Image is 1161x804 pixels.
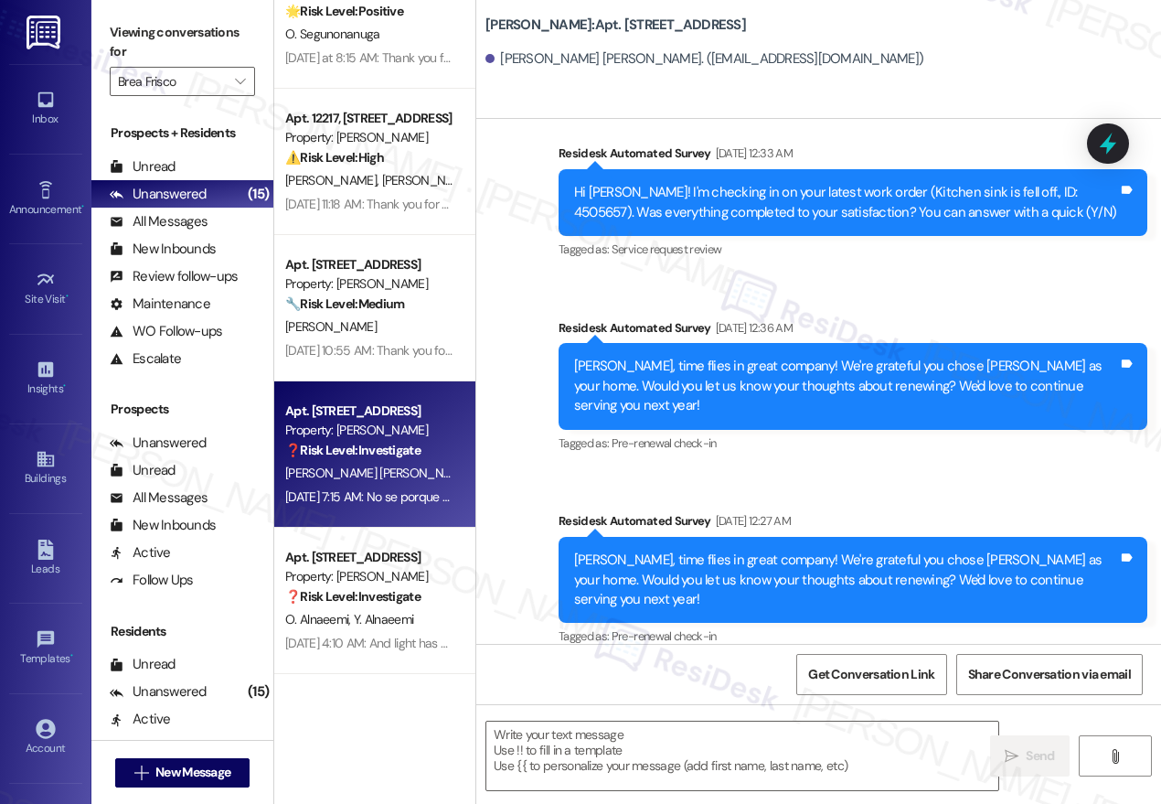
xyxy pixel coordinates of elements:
div: Unread [110,157,176,177]
button: Share Conversation via email [956,654,1143,695]
span: Get Conversation Link [808,665,934,684]
span: [PERSON_NAME] [285,318,377,335]
a: Inbox [9,84,82,134]
i:  [1005,749,1018,764]
div: Unanswered [110,682,207,702]
i:  [1108,749,1122,764]
div: Residesk Automated Survey [559,144,1147,169]
div: New Inbounds [110,516,216,535]
strong: 🔧 Risk Level: Medium [285,295,404,312]
i:  [235,74,245,89]
a: Site Visit • [9,264,82,314]
div: Property: [PERSON_NAME] [285,421,454,440]
span: Share Conversation via email [968,665,1131,684]
i:  [134,766,148,780]
div: Apt. 12217, [STREET_ADDRESS] [285,109,454,128]
div: Apt. [STREET_ADDRESS] [285,255,454,274]
a: Templates • [9,624,82,673]
div: Property: [PERSON_NAME] [285,128,454,147]
div: Follow Ups [110,571,194,590]
input: All communities [118,67,226,96]
button: New Message [115,758,250,788]
div: Tagged as: [559,623,1147,649]
div: [DATE] 12:36 AM [711,318,793,338]
div: [DATE] 12:27 AM [711,511,791,531]
span: • [66,290,69,303]
span: [PERSON_NAME] [285,172,382,188]
div: [PERSON_NAME], time flies in great company! We're grateful you chose [PERSON_NAME] as your home. ... [574,551,1118,609]
a: Leads [9,534,82,584]
strong: ❓ Risk Level: Investigate [285,588,421,605]
div: Unanswered [110,185,207,204]
span: Send [1026,746,1054,766]
span: Pre-renewal check-in [612,628,717,644]
div: Active [110,710,171,729]
button: Get Conversation Link [796,654,946,695]
div: (15) [243,678,273,706]
div: Tagged as: [559,430,1147,456]
div: Prospects + Residents [91,123,273,143]
div: Active [110,543,171,563]
a: Insights • [9,354,82,403]
div: All Messages [110,488,208,508]
div: All Messages [110,212,208,231]
div: [PERSON_NAME], time flies in great company! We're grateful you chose [PERSON_NAME] as your home. ... [574,357,1118,415]
div: Apt. [STREET_ADDRESS] [285,548,454,567]
div: Prospects [91,400,273,419]
div: Review follow-ups [110,267,238,286]
div: Unread [110,655,176,674]
label: Viewing conversations for [110,18,255,67]
div: Unanswered [110,434,207,453]
span: New Message [155,763,230,782]
div: Residesk Automated Survey [559,511,1147,537]
div: (15) [243,180,273,209]
div: [DATE] 4:10 AM: And light has not been fixed yet [285,635,537,651]
button: Send [990,735,1070,777]
div: Escalate [110,349,181,369]
strong: 🌟 Risk Level: Positive [285,3,403,19]
div: [DATE] 12:33 AM [711,144,793,163]
span: O. Alnaeemi [285,611,354,627]
div: WO Follow-ups [110,322,222,341]
span: Pre-renewal check-in [612,435,717,451]
b: [PERSON_NAME]: Apt. [STREET_ADDRESS] [485,16,746,35]
span: • [81,200,84,213]
a: Buildings [9,444,82,493]
div: Hi [PERSON_NAME]! I'm checking in on your latest work order (Kitchen sink is fell off., ID: 45056... [574,183,1118,222]
span: • [70,649,73,662]
a: Account [9,713,82,763]
img: ResiDesk Logo [27,16,64,49]
div: Residents [91,622,273,641]
span: O. Segunonanuga [285,26,380,42]
div: Unread [110,461,176,480]
div: Tagged as: [559,236,1147,263]
strong: ❓ Risk Level: Investigate [285,442,421,458]
span: • [63,380,66,392]
div: [PERSON_NAME] [PERSON_NAME]. ([EMAIL_ADDRESS][DOMAIN_NAME]) [485,49,923,69]
span: [PERSON_NAME] [382,172,474,188]
span: [PERSON_NAME] [PERSON_NAME] [285,465,471,481]
div: Maintenance [110,295,210,314]
div: Apt. [STREET_ADDRESS] [285,402,454,421]
span: Y. Alnaeemi [354,611,413,627]
div: Property: [PERSON_NAME] [285,274,454,294]
div: Residesk Automated Survey [559,318,1147,344]
div: [DATE] 7:15 AM: No se porque ese mensaje [285,488,509,505]
div: New Inbounds [110,240,216,259]
div: All Messages [110,737,208,756]
span: Service request review [612,241,722,257]
div: Property: [PERSON_NAME] [285,567,454,586]
strong: ⚠️ Risk Level: High [285,149,384,166]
